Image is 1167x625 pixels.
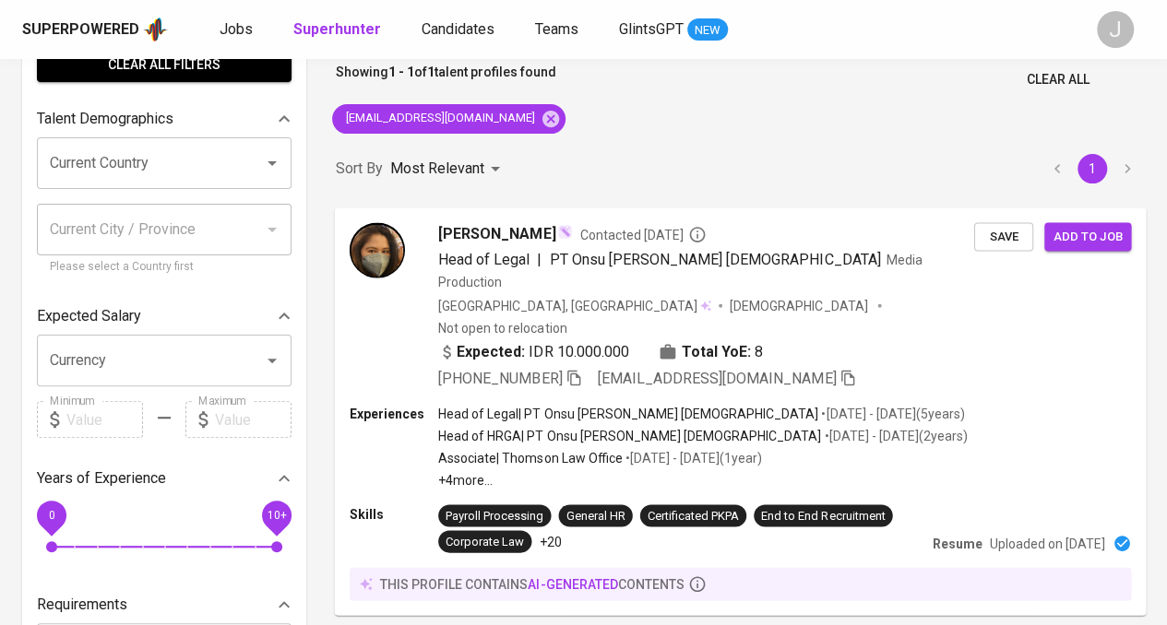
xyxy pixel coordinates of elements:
p: this profile contains contents [380,574,685,593]
p: Resume [933,534,982,552]
div: Corporate Law [446,533,524,550]
span: [EMAIL_ADDRESS][DOMAIN_NAME] [598,369,837,386]
b: 1 - 1 [388,65,414,79]
span: Media Production [438,252,923,289]
p: Associate | Thomson Law Office [438,449,623,467]
span: Contacted [DATE] [579,225,706,243]
b: Expected: [457,340,525,362]
div: Most Relevant [390,152,506,186]
div: Certificated PKPA [648,507,739,525]
nav: pagination navigation [1040,154,1145,183]
span: Teams [535,20,578,38]
b: Total YoE: [682,340,751,362]
button: Save [974,222,1033,251]
p: • [DATE] - [DATE] ( 5 years ) [818,405,964,423]
div: Requirements [37,586,292,623]
button: Open [259,348,285,373]
span: [EMAIL_ADDRESS][DOMAIN_NAME] [332,110,546,127]
a: Jobs [220,18,256,41]
div: Expected Salary [37,298,292,335]
button: Open [259,150,285,176]
b: 1 [427,65,435,79]
div: [GEOGRAPHIC_DATA], [GEOGRAPHIC_DATA] [438,296,711,314]
p: +20 [539,532,561,550]
span: [PERSON_NAME] [438,222,555,244]
span: GlintsGPT [619,20,684,38]
div: Talent Demographics [37,100,292,137]
div: Years of Experience [37,460,292,497]
p: +4 more ... [438,471,968,489]
a: Superhunter [293,18,385,41]
span: Candidates [422,20,494,38]
span: Clear All [1027,68,1090,91]
img: 78fca59c746d119bf4e63c72ce4983ab.jpg [350,222,405,277]
a: GlintsGPT NEW [619,18,728,41]
p: Skills [350,504,438,523]
button: Clear All [1019,63,1097,97]
div: End to End Recruitment [761,507,885,525]
span: Add to job [1054,226,1122,247]
span: 0 [48,509,54,522]
svg: By Batam recruiter [688,225,707,243]
button: page 1 [1078,154,1107,183]
p: Uploaded on [DATE] [990,534,1105,552]
span: AI-generated [528,576,617,591]
img: app logo [143,16,168,43]
p: Head of HRGA | PT Onsu [PERSON_NAME] [DEMOGRAPHIC_DATA] [438,427,821,445]
button: Add to job [1044,222,1131,251]
p: Please select a Country first [50,258,279,277]
p: • [DATE] - [DATE] ( 1 year ) [623,449,762,467]
a: Candidates [422,18,498,41]
b: Superhunter [293,20,381,38]
p: Experiences [350,405,438,423]
div: General HR [566,507,625,525]
span: | [537,248,542,270]
p: Head of Legal | PT Onsu [PERSON_NAME] [DEMOGRAPHIC_DATA] [438,405,818,423]
div: [EMAIL_ADDRESS][DOMAIN_NAME] [332,104,566,134]
span: [PHONE_NUMBER] [438,369,562,386]
div: IDR 10.000.000 [438,340,629,362]
p: Showing of talent profiles found [336,63,556,97]
span: 8 [755,340,763,362]
img: magic_wand.svg [557,224,572,239]
p: Sort By [336,158,383,180]
div: J [1097,11,1134,48]
button: Clear All filters [37,48,292,82]
input: Value [215,401,292,438]
div: Payroll Processing [446,507,543,525]
a: [PERSON_NAME]Contacted [DATE]Head of Legal|PT Onsu [PERSON_NAME] [DEMOGRAPHIC_DATA]Media Producti... [336,208,1145,615]
span: PT Onsu [PERSON_NAME] [DEMOGRAPHIC_DATA] [549,250,880,267]
p: Talent Demographics [37,108,173,130]
input: Value [66,401,143,438]
span: Jobs [220,20,253,38]
div: Superpowered [22,19,139,41]
p: Years of Experience [37,467,166,489]
a: Superpoweredapp logo [22,16,168,43]
p: • [DATE] - [DATE] ( 2 years ) [821,427,967,445]
span: Clear All filters [52,53,277,77]
span: Head of Legal [438,250,530,267]
p: Most Relevant [390,158,484,180]
p: Requirements [37,594,127,616]
span: NEW [687,21,728,40]
span: [DEMOGRAPHIC_DATA] [730,296,870,314]
span: Save [983,226,1024,247]
p: Not open to relocation [438,318,566,336]
span: 10+ [267,509,286,522]
p: Expected Salary [37,305,141,327]
a: Teams [535,18,582,41]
